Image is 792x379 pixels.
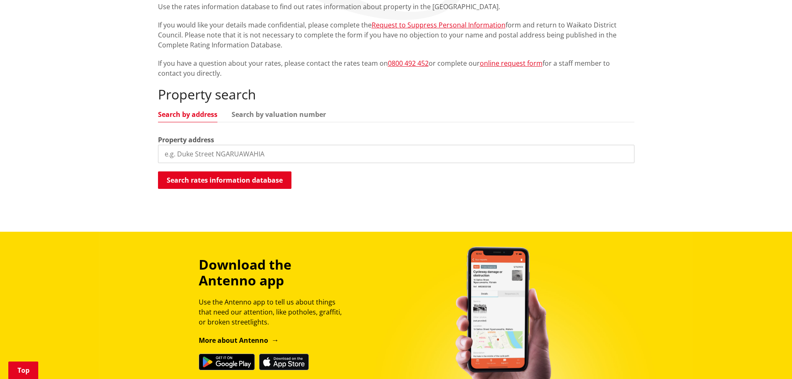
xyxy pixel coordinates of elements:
a: More about Antenno [199,336,279,345]
img: Get it on Google Play [199,354,255,370]
a: Search by address [158,111,217,118]
p: Use the Antenno app to tell us about things that need our attention, like potholes, graffiti, or ... [199,297,349,327]
a: online request form [480,59,543,68]
p: If you would like your details made confidential, please complete the form and return to Waikato ... [158,20,634,50]
p: Use the rates information database to find out rates information about property in the [GEOGRAPHI... [158,2,634,12]
p: If you have a question about your rates, please contact the rates team on or complete our for a s... [158,58,634,78]
iframe: Messenger Launcher [754,344,784,374]
img: Download on the App Store [259,354,309,370]
input: e.g. Duke Street NGARUAWAHIA [158,145,634,163]
a: Search by valuation number [232,111,326,118]
button: Search rates information database [158,171,291,189]
h3: Download the Antenno app [199,257,349,289]
a: Request to Suppress Personal Information [372,20,506,30]
h2: Property search [158,87,634,102]
label: Property address [158,135,214,145]
a: 0800 492 452 [388,59,429,68]
a: Top [8,362,38,379]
